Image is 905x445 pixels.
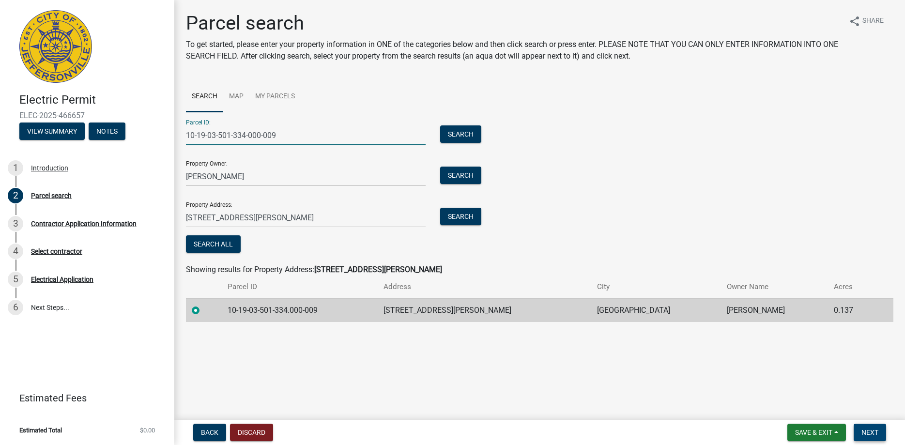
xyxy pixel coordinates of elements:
td: [GEOGRAPHIC_DATA] [591,298,721,322]
div: Introduction [31,165,68,171]
a: Search [186,81,223,112]
div: Select contractor [31,248,82,255]
button: Back [193,424,226,441]
div: 4 [8,244,23,259]
i: share [849,15,860,27]
th: Parcel ID [222,276,378,298]
th: Address [378,276,592,298]
wm-modal-confirm: Notes [89,128,125,136]
td: [PERSON_NAME] [721,298,828,322]
td: [STREET_ADDRESS][PERSON_NAME] [378,298,592,322]
span: ELEC-2025-466657 [19,111,155,120]
div: Contractor Application Information [31,220,137,227]
div: 3 [8,216,23,231]
span: Estimated Total [19,427,62,433]
a: My Parcels [249,81,301,112]
wm-modal-confirm: Summary [19,128,85,136]
button: Save & Exit [787,424,846,441]
button: Notes [89,123,125,140]
div: 5 [8,272,23,287]
span: $0.00 [140,427,155,433]
span: Next [861,429,878,436]
div: 6 [8,300,23,315]
button: Search [440,167,481,184]
td: 0.137 [828,298,875,322]
button: shareShare [841,12,891,31]
button: Search [440,125,481,143]
button: Search [440,208,481,225]
h1: Parcel search [186,12,841,35]
a: Estimated Fees [8,388,159,408]
h4: Electric Permit [19,93,167,107]
button: Discard [230,424,273,441]
p: To get started, please enter your property information in ONE of the categories below and then cl... [186,39,841,62]
th: Owner Name [721,276,828,298]
button: Next [854,424,886,441]
span: Share [862,15,884,27]
th: Acres [828,276,875,298]
button: Search All [186,235,241,253]
span: Back [201,429,218,436]
button: View Summary [19,123,85,140]
span: Save & Exit [795,429,832,436]
img: City of Jeffersonville, Indiana [19,10,92,83]
div: Showing results for Property Address: [186,264,893,276]
th: City [591,276,721,298]
a: Map [223,81,249,112]
strong: [STREET_ADDRESS][PERSON_NAME] [314,265,442,274]
div: Electrical Application [31,276,93,283]
div: 2 [8,188,23,203]
div: 1 [8,160,23,176]
div: Parcel search [31,192,72,199]
td: 10-19-03-501-334.000-009 [222,298,378,322]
